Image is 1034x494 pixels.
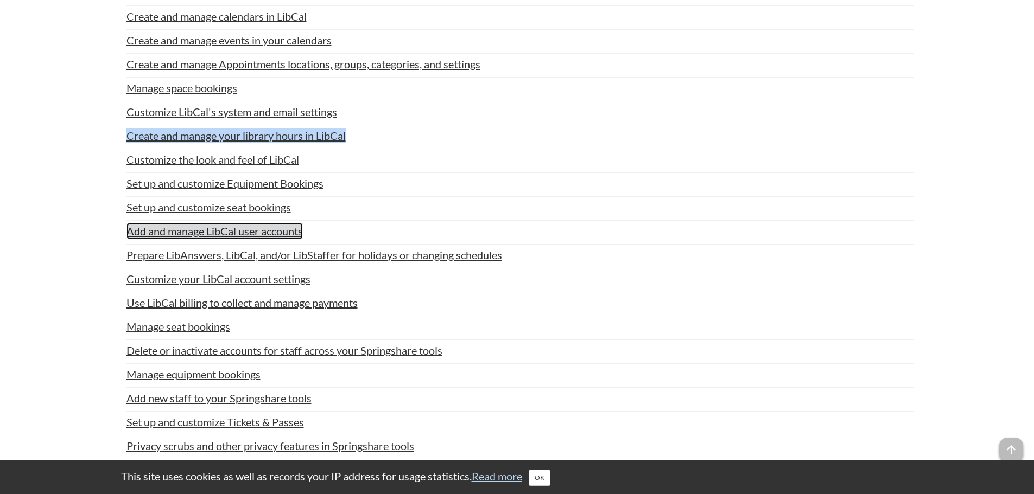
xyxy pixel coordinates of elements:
a: Delete or inactivate accounts for staff across your Springshare tools [126,342,442,358]
a: arrow_upward [999,439,1023,452]
span: arrow_upward [999,438,1023,461]
a: Privacy scrubs and other privacy features in Springshare tools [126,438,414,454]
a: Use LibCal billing to collect and manage payments [126,294,358,311]
a: Create and manage your library hours in LibCal [126,127,346,144]
button: Close [529,470,550,486]
a: Set up and customize Equipment Bookings [126,175,323,191]
a: Manage space bookings [126,80,237,96]
a: Customize LibCal's system and email settings [126,104,337,120]
a: Manage equipment bookings [126,366,261,382]
a: Set up and customize seat bookings [126,199,291,215]
a: Add and manage LibCal user accounts [126,223,303,239]
a: Create and manage calendars in LibCal [126,8,307,24]
a: Create and manage events in your calendars [126,32,332,48]
a: Create and manage Appointments locations, groups, categories, and settings [126,56,480,72]
a: Manage seat bookings [126,318,230,335]
a: Read more [472,470,522,483]
a: Set up and customize Tickets & Passes [126,414,304,430]
div: This site uses cookies as well as records your IP address for usage statistics. [110,469,924,486]
a: Customize the look and feel of LibCal [126,151,299,168]
a: Add new staff to your Springshare tools [126,390,312,406]
a: Customize your LibCal account settings [126,271,310,287]
a: Prepare LibAnswers, LibCal, and/or LibStaffer for holidays or changing schedules [126,247,502,263]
